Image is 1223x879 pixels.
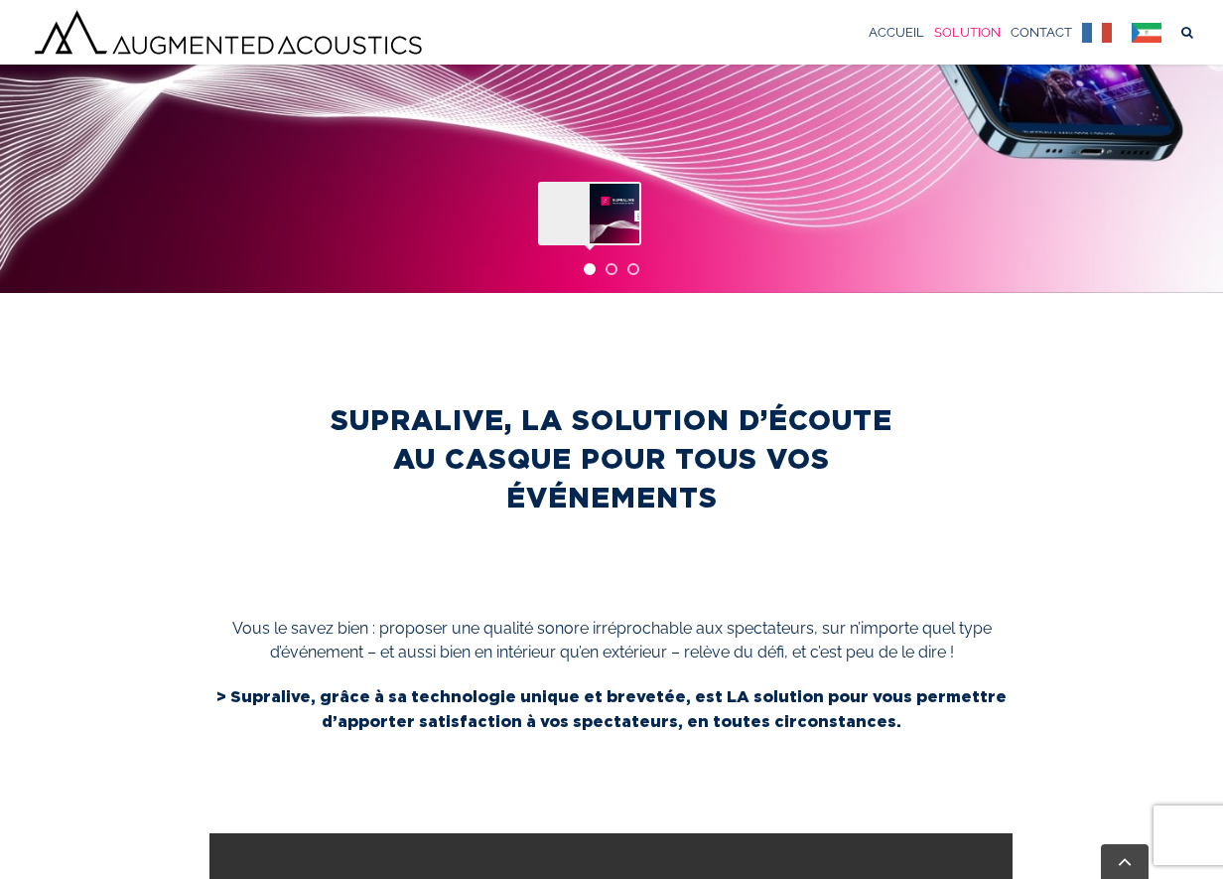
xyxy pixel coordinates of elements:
[934,26,1001,39] span: SOLUTION
[30,6,427,59] img: Augmented Acoustics Logo
[590,184,704,243] img: visuel-supralive-solution-1-1536x800.jpg
[314,400,910,517] p: SUPRALIVE, LA SOLUTION D’ÉCOUTE AU CASQUE POUR TOUS VOS ÉVÉNEMENTS
[216,687,1007,730] span: > Supralive, grâce à sa technologie unique et brevetée, est LA solution pour vous permettre d’app...
[606,263,617,275] a: jump to slide 2
[209,617,1013,664] p: Vous le savez bien : proposer une qualité sonore irréprochable aux spectateurs, sur n’importe que...
[584,263,596,275] a: jump to slide 1
[627,263,639,275] a: jump to slide 3
[1011,26,1072,39] span: CONTACT
[869,26,924,39] span: ACCUEIL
